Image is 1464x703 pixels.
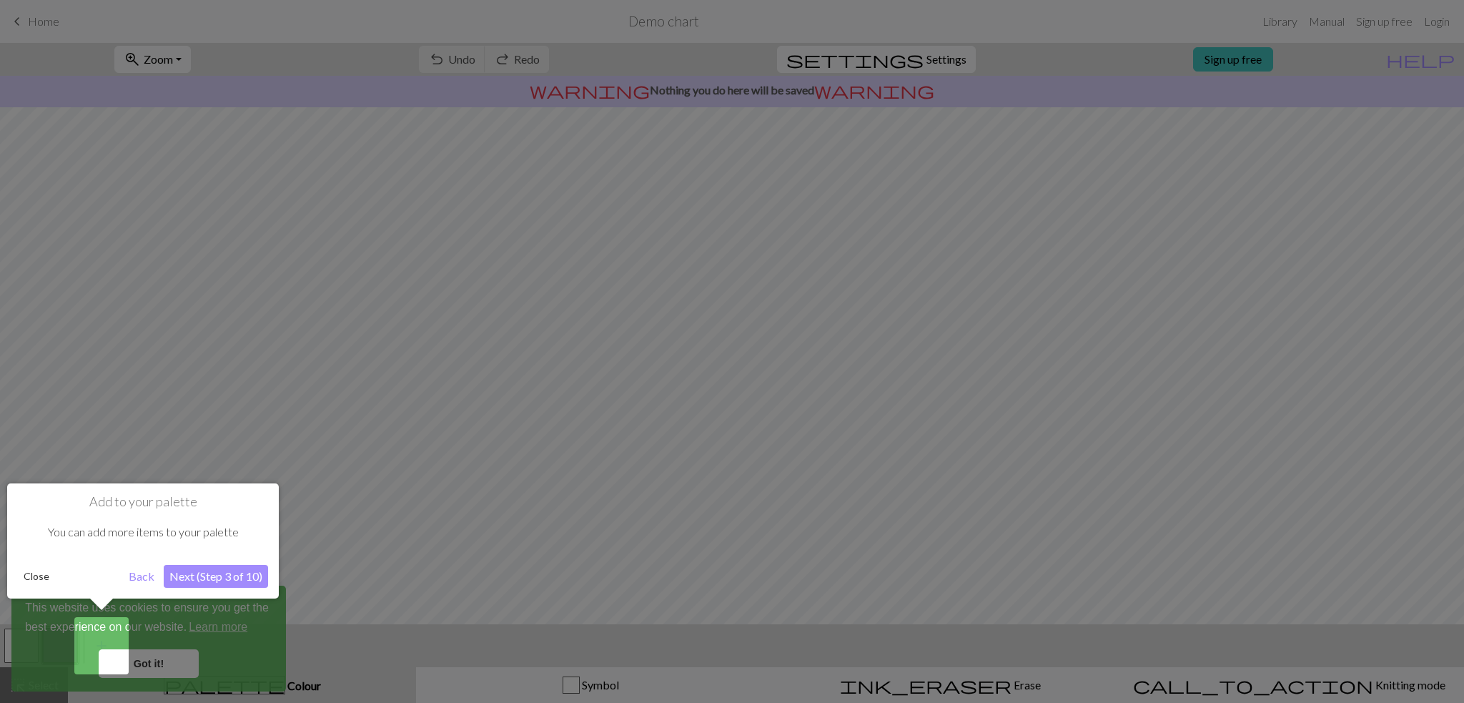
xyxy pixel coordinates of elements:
div: You can add more items to your palette [18,510,268,554]
h1: Add to your palette [18,494,268,510]
button: Back [123,565,160,588]
div: Add to your palette [7,483,279,599]
button: Close [18,566,55,587]
button: Next (Step 3 of 10) [164,565,268,588]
